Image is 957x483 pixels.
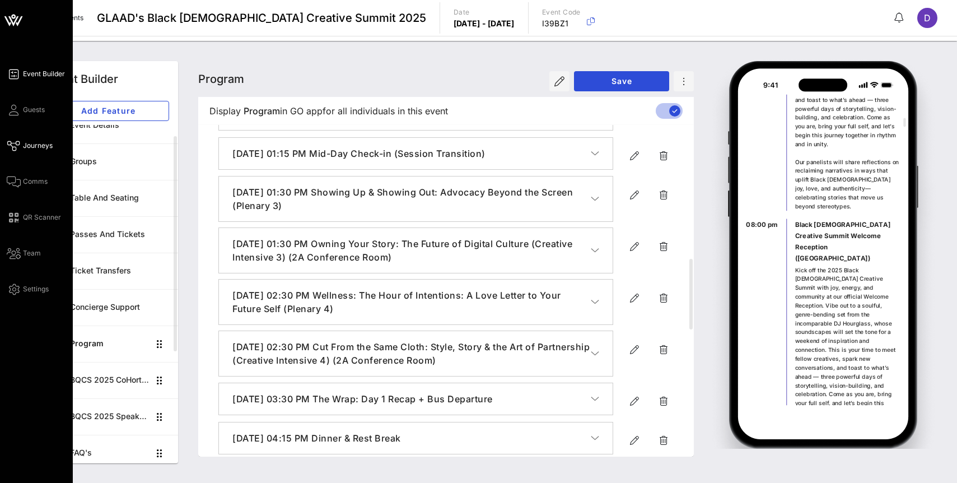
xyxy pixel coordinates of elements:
[795,219,900,264] p: Black [DEMOGRAPHIC_DATA] Creative Summit Welcome Reception ([GEOGRAPHIC_DATA])
[323,104,448,118] span: for all individuals in this event
[38,398,178,435] a: BQCS 2025 Speaker Lineup
[219,177,613,221] button: [DATE] 01:30 PM Showing Up & Showing Out: Advocacy Beyond the Screen (Plenary 3)
[97,10,426,26] span: GLAAD's Black [DEMOGRAPHIC_DATA] Creative Summit 2025
[219,228,613,273] button: [DATE] 01:30 PM Owning Your Story: The Future of Digital Culture (Creative Intensive 3) (2A Confe...
[454,7,515,18] p: Date
[232,431,591,445] h4: [DATE] 04:15 PM Dinner & Rest Break
[23,212,61,222] span: QR Scanner
[23,177,48,187] span: Comms
[38,362,178,398] a: BQCS 2025 CoHort Guestbook
[70,412,149,421] div: BQCS 2025 Speaker Lineup
[38,143,178,180] a: Groups
[38,216,178,253] a: Passes and Tickets
[232,147,591,160] h4: [DATE] 01:15 PM Mid-Day Check-in (Session Transition)
[38,253,178,289] a: Ticket Transfers
[57,106,160,115] span: Add Feature
[23,141,53,151] span: Journeys
[70,375,149,385] div: BQCS 2025 CoHort Guestbook
[219,280,613,324] button: [DATE] 02:30 PM Wellness: The Hour of Intentions: A Love Letter to Your Future Self (Plenary 4)
[574,71,669,91] button: Save
[795,266,896,424] span: Kick off the 2025 Black [DEMOGRAPHIC_DATA] Creative Summit with joy, energy, and community at our...
[219,331,613,376] button: [DATE] 02:30 PM Cut From the Same Cloth: Style, Story & the Art of Partnership (Creative Intensiv...
[70,266,169,276] div: Ticket Transfers
[746,219,778,230] p: 08:00 pm
[209,104,448,118] span: Display in GO app
[70,303,169,312] div: Concierge Support
[232,392,591,406] h4: [DATE] 03:30 PM The Wrap: Day 1 Recap + Bus Departure
[219,138,613,169] button: [DATE] 01:15 PM Mid-Day Check-in (Session Transition)
[219,422,613,454] button: [DATE] 04:15 PM Dinner & Rest Break
[454,18,515,29] p: [DATE] - [DATE]
[924,12,931,24] span: D
[542,7,581,18] p: Event Code
[7,175,48,188] a: Comms
[38,107,178,143] a: Event Details
[23,248,41,258] span: Team
[70,339,149,349] div: Program
[7,139,53,152] a: Journeys
[7,247,41,260] a: Team
[23,69,65,79] span: Event Builder
[23,284,49,294] span: Settings
[232,185,591,212] h4: [DATE] 01:30 PM Showing Up & Showing Out: Advocacy Beyond the Screen (Plenary 3)
[198,72,244,86] span: Program
[47,101,169,121] button: Add Feature
[70,230,169,239] div: Passes and Tickets
[70,193,169,203] div: Table and Seating
[7,282,49,296] a: Settings
[583,76,660,86] span: Save
[70,448,149,458] div: FAQ's
[244,104,280,118] span: Program
[47,71,118,87] div: Event Builder
[232,340,591,367] h4: [DATE] 02:30 PM Cut From the Same Cloth: Style, Story & the Art of Partnership (Creative Intensiv...
[917,8,937,28] div: D
[7,67,65,81] a: Event Builder
[23,105,45,115] span: Guests
[7,211,61,224] a: QR Scanner
[38,289,178,326] a: Concierge Support
[219,383,613,415] button: [DATE] 03:30 PM The Wrap: Day 1 Recap + Bus Departure
[232,289,591,315] h4: [DATE] 02:30 PM Wellness: The Hour of Intentions: A Love Letter to Your Future Self (Plenary 4)
[38,180,178,216] a: Table and Seating
[38,435,178,471] a: FAQ's
[232,237,591,264] h4: [DATE] 01:30 PM Owning Your Story: The Future of Digital Culture (Creative Intensive 3) (2A Confe...
[7,103,45,117] a: Guests
[542,18,581,29] p: I39BZ1
[70,157,169,166] div: Groups
[70,120,169,130] div: Event Details
[38,326,178,362] a: Program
